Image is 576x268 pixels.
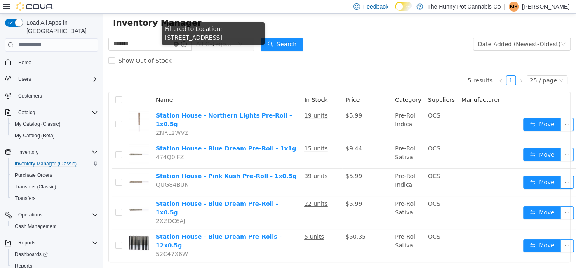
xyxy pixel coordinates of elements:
span: Inventory Manager (Classic) [15,160,77,167]
a: Station House - Pink Kush Pre-Roll - 1x0.5g [53,159,193,166]
span: My Catalog (Beta) [15,132,55,139]
div: Mackenzie Brewitt [509,2,519,12]
button: icon: swapMove [420,193,458,206]
span: Dashboards [12,249,98,259]
span: Operations [18,212,42,218]
button: Users [2,73,101,85]
button: Catalog [15,108,38,118]
button: My Catalog (Beta) [8,130,101,141]
img: Station House - Northern Lights Pre-Roll - 1x0.5g hero shot [26,98,46,118]
span: Reports [15,238,98,248]
span: MB [510,2,517,12]
span: OCS [325,159,337,166]
td: Pre-Roll Sativa [289,183,322,216]
span: Customers [18,93,42,99]
td: Pre-Roll Sativa [289,216,322,248]
span: Inventory Manager (Classic) [12,159,98,169]
li: Next Page [413,62,423,72]
span: My Catalog (Classic) [15,121,61,127]
u: 22 units [201,187,225,193]
li: 1 [403,62,413,72]
span: Manufacturer [358,83,397,89]
button: icon: ellipsis [457,193,470,206]
img: Station House - Blue Dream Pre-Rolls - 12x0.5g hero shot [26,219,46,240]
img: Cova [16,2,54,11]
span: Inventory Manager [10,2,103,16]
span: Home [15,57,98,68]
button: Operations [15,210,46,220]
span: OCS [325,187,337,193]
span: 474Q0JFZ [53,140,81,147]
span: Name [53,83,70,89]
button: Customers [2,90,101,102]
div: Date Added (Newest-Oldest) [375,24,457,37]
img: Station House - Blue Dream Pre-Roll - 1x0.5g hero shot [26,186,46,207]
input: Dark Mode [395,2,412,11]
button: icon: swapMove [420,226,458,239]
span: Transfers [12,193,98,203]
a: Transfers (Classic) [12,182,59,192]
span: $9.44 [242,132,259,138]
span: Catalog [18,109,35,116]
img: Station House - Blue Dream Pre-Roll - 1x1g hero shot [26,131,46,151]
u: 5 units [201,220,221,226]
span: Load All Apps in [GEOGRAPHIC_DATA] [23,19,98,35]
button: icon: ellipsis [457,104,470,118]
td: Pre-Roll Sativa [289,127,322,155]
a: Dashboards [12,249,51,259]
span: Home [18,59,31,66]
span: QUG84BUN [53,168,86,174]
a: Home [15,58,35,68]
button: icon: ellipsis [457,226,470,239]
a: My Catalog (Beta) [12,131,58,141]
button: Reports [2,237,101,249]
span: My Catalog (Beta) [12,131,98,141]
li: 5 results [364,62,389,72]
button: My Catalog (Classic) [8,118,101,130]
a: Station House - Blue Dream Pre-Rolls - 12x0.5g [53,220,179,235]
span: Suppliers [325,83,352,89]
span: Reports [18,240,35,246]
span: Users [18,76,31,82]
a: Inventory Manager (Classic) [12,159,80,169]
u: 39 units [201,159,225,166]
a: Cash Management [12,221,60,231]
button: Reports [15,238,39,248]
a: Customers [15,91,45,101]
span: Transfers [15,195,35,202]
button: Users [15,74,34,84]
li: Previous Page [393,62,403,72]
span: Category [292,83,318,89]
button: Inventory [15,147,42,157]
i: icon: right [415,65,420,70]
span: Purchase Orders [15,172,52,179]
span: ZNRL2WVZ [53,116,86,122]
span: Catalog [15,108,98,118]
span: Inventory [15,147,98,157]
p: The Hunny Pot Cannabis Co [427,2,501,12]
button: icon: swapMove [420,162,458,175]
img: Station House - Pink Kush Pre-Roll - 1x0.5g hero shot [26,158,46,179]
span: Dashboards [15,251,48,258]
a: 1 [403,62,412,71]
span: 2XZDC6AJ [53,204,82,211]
span: Customers [15,91,98,101]
u: 15 units [201,132,225,138]
button: Purchase Orders [8,169,101,181]
span: $5.99 [242,99,259,105]
span: Purchase Orders [12,170,98,180]
button: icon: swapMove [420,134,458,148]
span: OCS [325,132,337,138]
span: $5.99 [242,187,259,193]
td: Pre-Roll Indica [289,94,322,127]
p: | [504,2,505,12]
span: Cash Management [12,221,98,231]
a: Dashboards [8,249,101,260]
button: Inventory Manager (Classic) [8,158,101,169]
a: My Catalog (Classic) [12,119,64,129]
span: My Catalog (Classic) [12,119,98,129]
button: icon: ellipsis [457,134,470,148]
i: icon: left [395,65,400,70]
td: Pre-Roll Indica [289,155,322,183]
